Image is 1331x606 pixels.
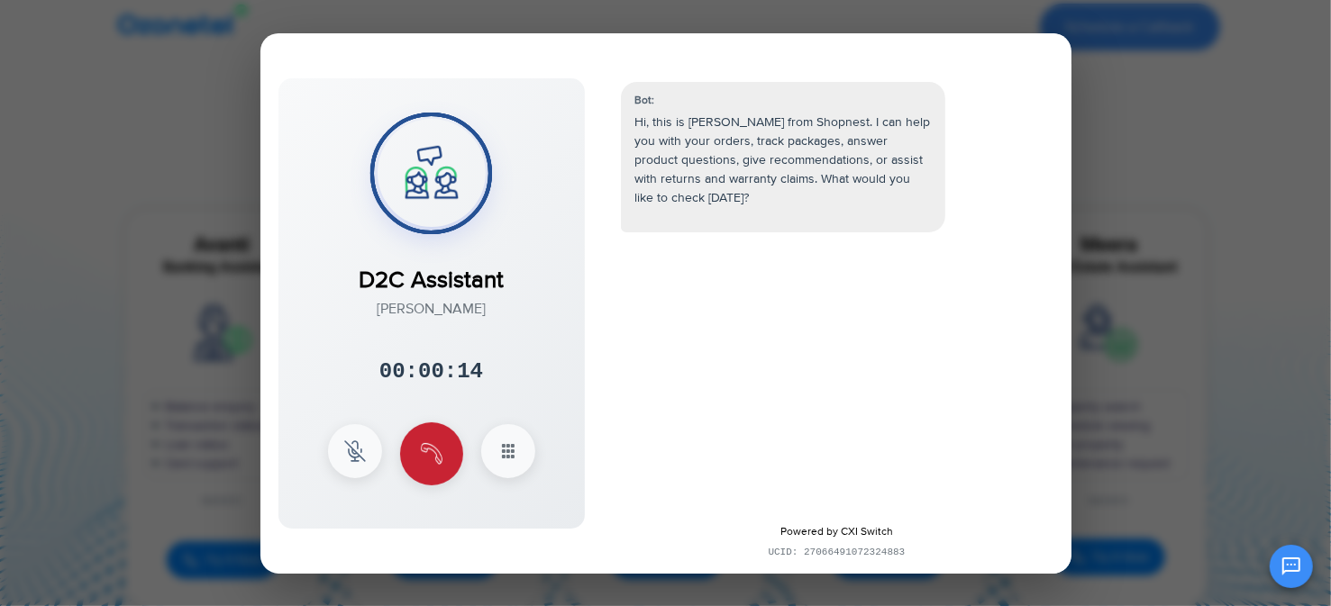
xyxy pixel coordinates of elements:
[359,298,504,320] div: [PERSON_NAME]
[359,245,504,298] div: D2C Assistant​
[379,356,483,388] div: 00:00:14
[344,440,366,462] img: mute Icon
[635,113,931,207] p: Hi, this is [PERSON_NAME] from Shopnest. I can help you with your orders, track packages, answer ...
[616,545,1058,560] div: UCID: 27066491072324883
[1270,545,1313,588] button: Open chat
[616,524,1058,540] div: Powered by CXI Switch
[421,443,442,465] img: end Icon
[635,93,931,109] div: Bot:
